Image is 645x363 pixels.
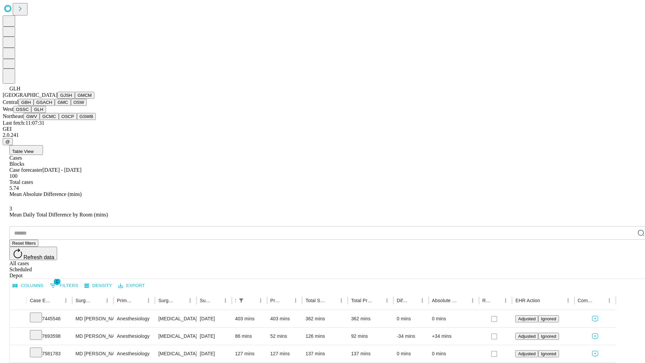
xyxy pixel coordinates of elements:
[30,328,69,345] div: 7693598
[117,328,152,345] div: Anesthesiology
[432,328,476,345] div: +34 mins
[158,310,193,327] div: [MEDICAL_DATA] SPINE POSTERIOR OR POSTERIOR LATERAL WITH [MEDICAL_DATA] [MEDICAL_DATA], COMBINED
[235,328,264,345] div: 86 mins
[3,113,24,119] span: Northeast
[76,298,92,303] div: Surgeon Name
[397,310,425,327] div: 0 mins
[34,99,55,106] button: GSACH
[9,173,17,179] span: 100
[432,310,476,327] div: 0 mins
[305,328,344,345] div: 126 mins
[77,113,96,120] button: GSWB
[382,296,392,305] button: Menu
[158,298,175,303] div: Surgery Name
[76,310,110,327] div: MD [PERSON_NAME] [PERSON_NAME] Md
[538,333,559,340] button: Ignored
[235,345,264,362] div: 127 mins
[337,296,346,305] button: Menu
[40,113,59,120] button: GCMC
[13,348,23,360] button: Expand
[351,310,390,327] div: 362 mins
[518,351,535,356] span: Adjusted
[541,316,556,321] span: Ignored
[9,86,20,91] span: GLH
[256,296,265,305] button: Menu
[373,296,382,305] button: Sort
[605,296,614,305] button: Menu
[459,296,468,305] button: Sort
[93,296,102,305] button: Sort
[54,278,60,285] span: 1
[541,296,550,305] button: Sort
[408,296,418,305] button: Sort
[9,185,19,191] span: 5.74
[76,328,110,345] div: MD [PERSON_NAME] [PERSON_NAME] Md
[578,298,595,303] div: Comments
[3,99,18,105] span: Central
[9,179,33,185] span: Total cases
[24,254,54,260] span: Refresh data
[9,191,82,197] span: Mean Absolute Difference (mins)
[24,113,40,120] button: GWV
[305,345,344,362] div: 137 mins
[30,345,69,362] div: 7581783
[270,345,299,362] div: 127 mins
[9,212,108,217] span: Mean Daily Total Difference by Room (mins)
[75,92,94,99] button: GMCM
[3,106,13,112] span: West
[236,296,246,305] button: Show filters
[12,149,34,154] span: Table View
[515,315,538,322] button: Adjusted
[468,296,477,305] button: Menu
[291,296,300,305] button: Menu
[595,296,605,305] button: Sort
[282,296,291,305] button: Sort
[211,296,221,305] button: Sort
[247,296,256,305] button: Sort
[9,145,43,155] button: Table View
[76,345,110,362] div: MD [PERSON_NAME] [PERSON_NAME] Md
[538,315,559,322] button: Ignored
[30,310,69,327] div: 7445546
[200,345,228,362] div: [DATE]
[491,296,501,305] button: Sort
[200,298,211,303] div: Surgery Date
[235,310,264,327] div: 403 mins
[351,298,372,303] div: Total Predicted Duration
[305,298,327,303] div: Total Scheduled Duration
[518,334,535,339] span: Adjusted
[9,167,42,173] span: Case forecaster
[9,240,38,247] button: Reset filters
[12,241,36,246] span: Reset filters
[501,296,510,305] button: Menu
[270,298,281,303] div: Predicted In Room Duration
[200,310,228,327] div: [DATE]
[397,298,407,303] div: Difference
[48,280,80,291] button: Show filters
[31,106,46,113] button: GLH
[83,281,114,291] button: Density
[18,99,34,106] button: GBH
[3,120,44,126] span: Last fetch: 11:07:31
[30,298,51,303] div: Case Epic Id
[397,328,425,345] div: -34 mins
[158,328,193,345] div: [MEDICAL_DATA] THORACIC [MEDICAL_DATA]
[515,298,540,303] div: EHR Action
[432,298,458,303] div: Absolute Difference
[518,316,535,321] span: Adjusted
[102,296,112,305] button: Menu
[221,296,230,305] button: Menu
[13,106,32,113] button: OSSC
[117,310,152,327] div: Anesthesiology
[57,92,75,99] button: GJSH
[482,298,491,303] div: Resolved in EHR
[117,345,152,362] div: Anesthesiology
[235,298,236,303] div: Scheduled In Room Duration
[185,296,195,305] button: Menu
[9,206,12,211] span: 3
[42,167,81,173] span: [DATE] - [DATE]
[117,298,134,303] div: Primary Service
[3,138,13,145] button: @
[432,345,476,362] div: 0 mins
[270,310,299,327] div: 403 mins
